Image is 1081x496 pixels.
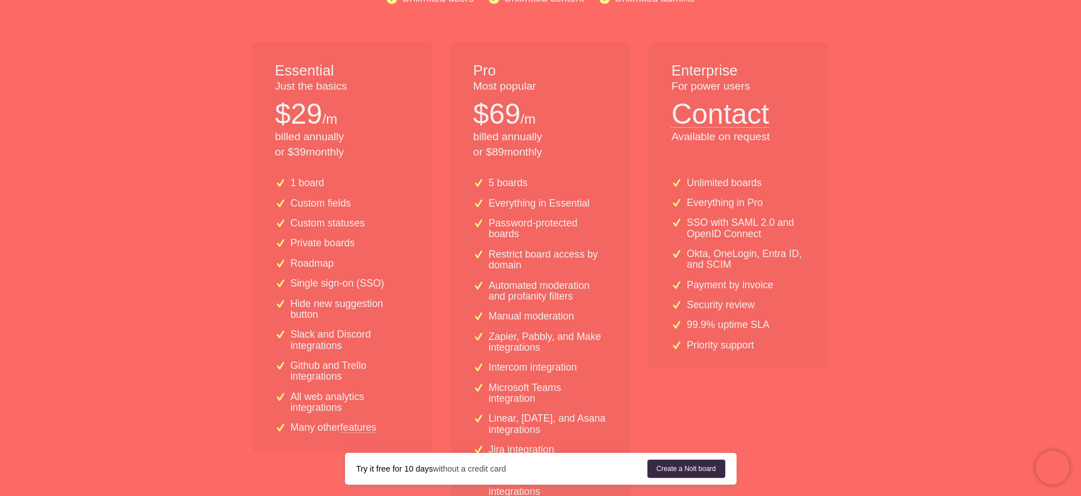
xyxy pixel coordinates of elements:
strong: Try it free for 10 days [356,464,433,473]
p: $ 29 [275,94,322,134]
p: Manual moderation [489,311,574,322]
p: Unlimited boards [687,178,762,188]
p: Most popular [473,79,608,94]
p: Password-protected boards [489,218,608,240]
p: For power users [671,79,806,94]
p: Single sign-on (SSO) [291,278,384,289]
p: Everything in Essential [489,198,590,209]
p: Zapier, Pabbly, and Make integrations [489,331,608,354]
p: Custom statuses [291,218,365,229]
div: without a credit card [356,463,647,474]
p: /m [322,110,338,129]
a: features [340,422,377,432]
a: Create a Nolt board [647,460,725,478]
p: 99.9% uptime SLA [687,320,769,330]
p: Available on request [671,129,806,145]
p: billed annually or $ 89 monthly [473,129,608,160]
p: Automated moderation and profanity filters [489,280,608,302]
p: Linear, [DATE], and Asana integrations [489,413,608,435]
p: SSO with SAML 2.0 and OpenID Connect [687,217,806,239]
p: Priority support [687,340,754,351]
p: Jira integration [489,444,554,455]
p: Okta, OneLogin, Entra ID, and SCIM [687,249,806,271]
h1: Essential [275,61,410,81]
iframe: Chatra live chat [1036,451,1070,485]
p: Intercom integration [489,362,577,373]
p: Private boards [291,238,355,249]
p: Roadmap [291,258,334,269]
p: Payment by invoice [687,280,773,291]
p: Microsoft Teams integration [489,382,608,405]
button: Contact [671,94,769,128]
p: All web analytics integrations [291,392,410,414]
p: Hide new suggestion button [291,299,410,321]
p: Restrict board access by domain [489,249,608,271]
p: Github and Trello integrations [291,360,410,382]
p: 1 board [291,178,325,188]
h1: Pro [473,61,608,81]
p: /m [520,110,536,129]
p: Just the basics [275,79,410,94]
h1: Enterprise [671,61,806,81]
p: Everything in Pro [687,197,763,208]
p: $ 69 [473,94,520,134]
p: Many other [291,422,377,433]
p: Slack and Discord integrations [291,329,410,351]
p: billed annually or $ 39 monthly [275,129,410,160]
p: 5 boards [489,178,527,188]
p: Custom fields [291,198,351,209]
p: Security review [687,300,754,310]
